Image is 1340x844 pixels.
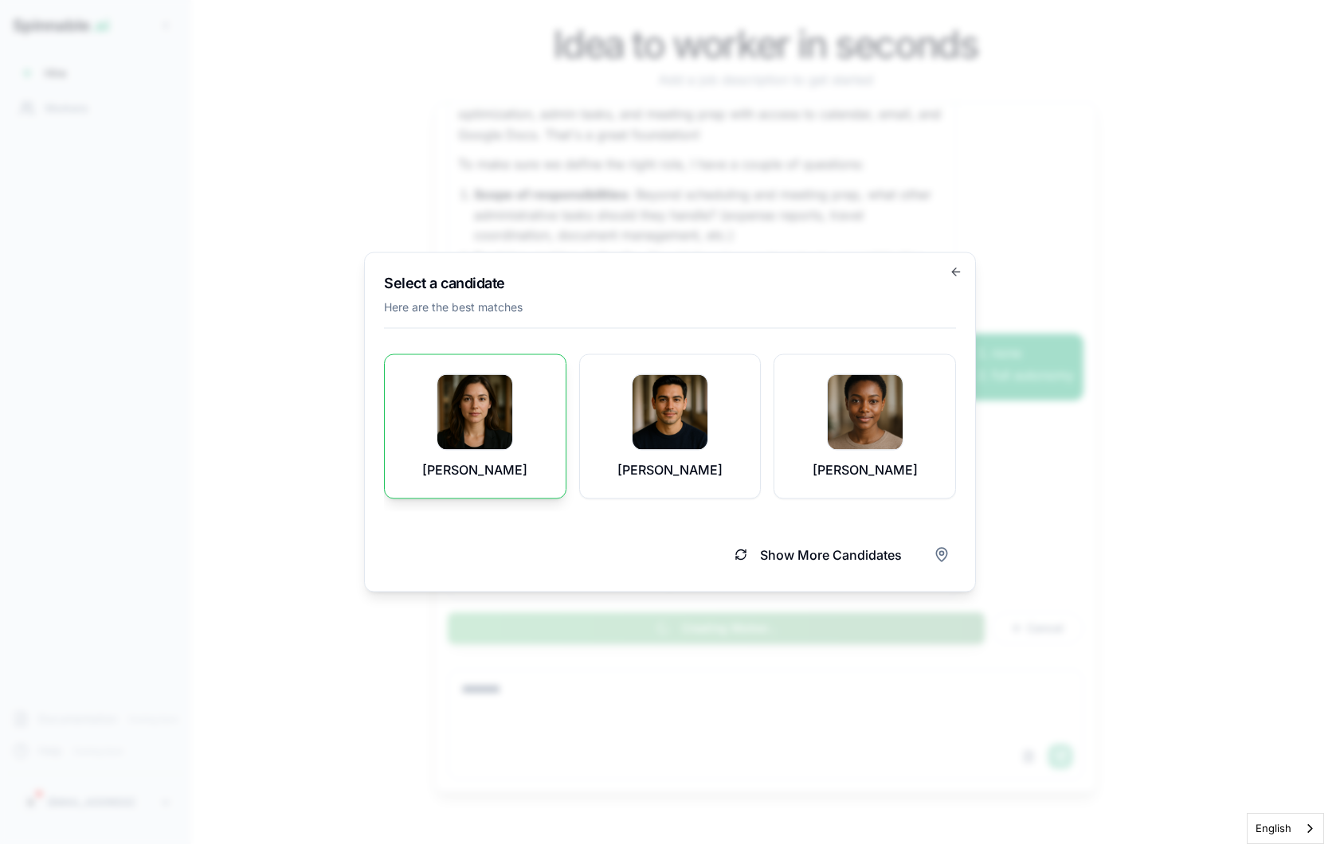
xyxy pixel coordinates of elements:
[437,375,512,450] img: Helena Harris
[422,460,527,479] p: [PERSON_NAME]
[715,537,921,572] button: Show More Candidates
[633,375,707,450] img: Mats Zahid
[617,460,723,479] p: [PERSON_NAME]
[927,541,956,569] button: Filter by region
[384,272,956,295] h2: Select a candidate
[384,299,956,315] p: Here are the best matches
[828,375,903,450] img: Lina Fischer
[813,460,918,479] p: [PERSON_NAME]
